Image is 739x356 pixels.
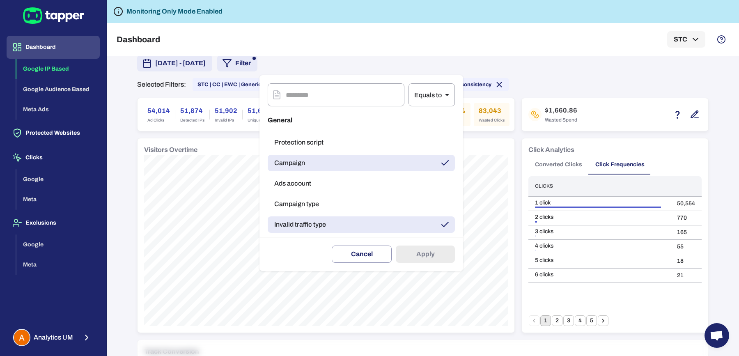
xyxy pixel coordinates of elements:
[268,196,455,212] button: Campaign type
[268,134,455,151] button: Protection script
[268,175,455,192] button: Ads account
[268,216,455,233] button: Invalid traffic type
[332,246,392,263] button: Cancel
[705,323,729,348] a: Open chat
[268,110,455,130] p: General
[268,155,455,171] button: Campaign
[409,83,455,106] div: Equals to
